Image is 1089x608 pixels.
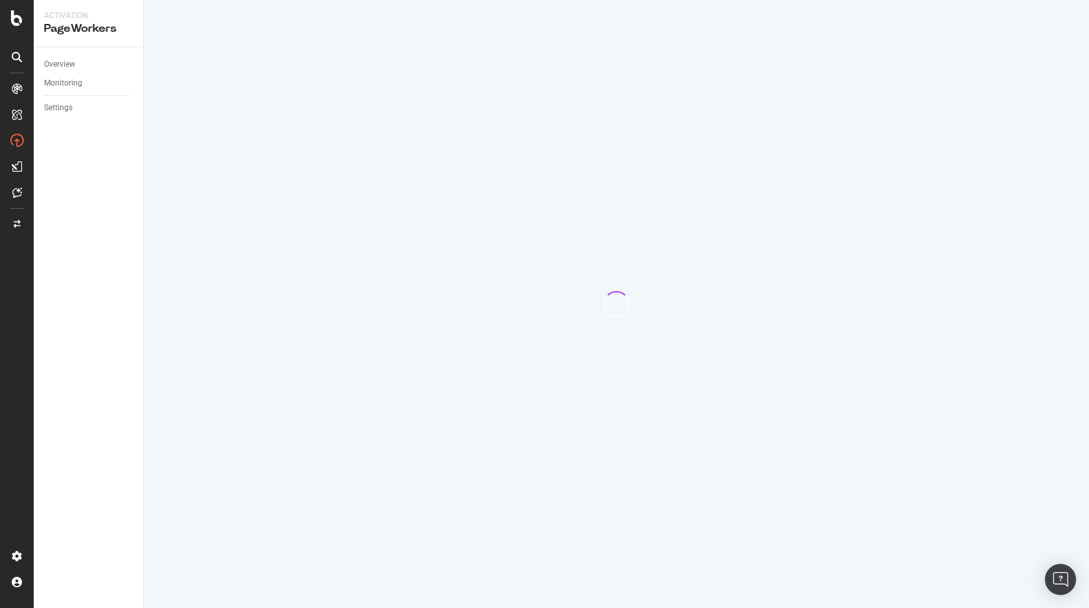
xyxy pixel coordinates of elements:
div: Settings [44,101,73,115]
a: Monitoring [44,76,134,90]
a: Settings [44,101,134,115]
a: Overview [44,58,134,71]
div: Overview [44,58,75,71]
div: Monitoring [44,76,82,90]
div: Activation [44,10,133,21]
div: PageWorkers [44,21,133,36]
div: Open Intercom Messenger [1045,564,1076,595]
